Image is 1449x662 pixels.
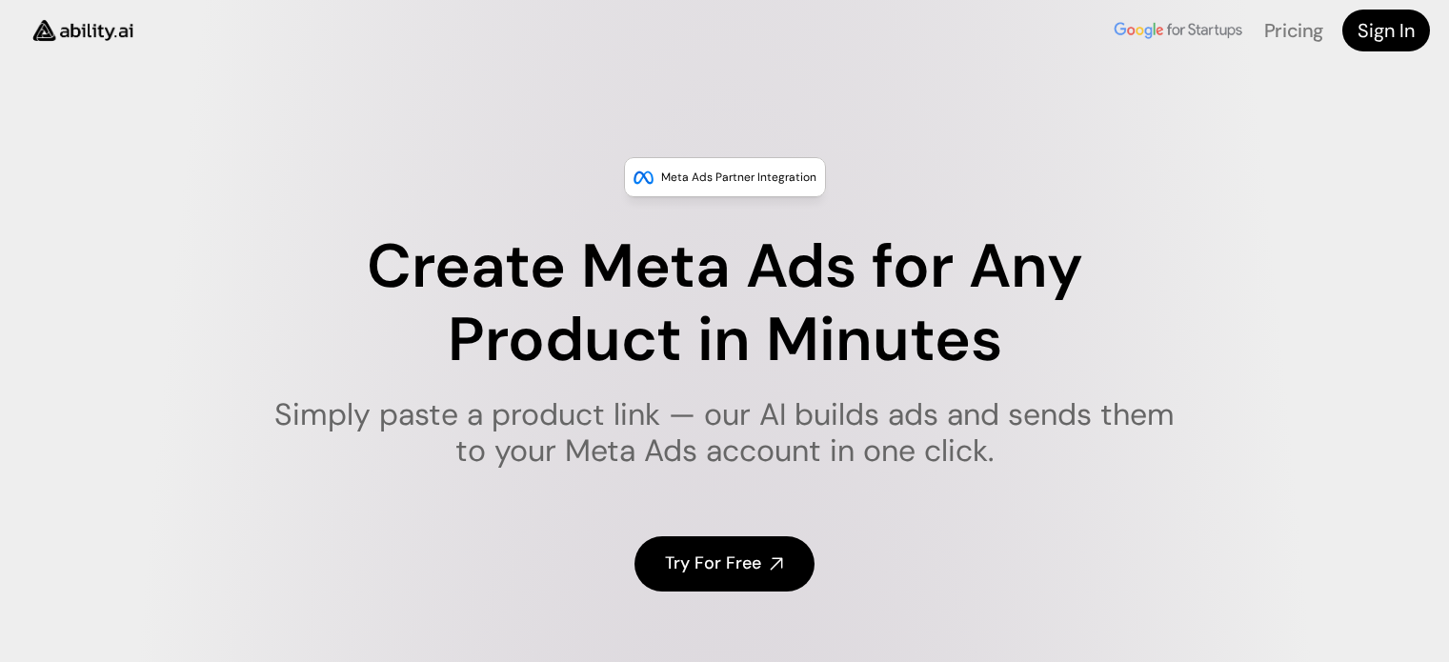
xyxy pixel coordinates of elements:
h1: Simply paste a product link — our AI builds ads and sends them to your Meta Ads account in one cl... [262,396,1187,470]
h1: Create Meta Ads for Any Product in Minutes [262,231,1187,377]
h4: Sign In [1358,17,1415,44]
p: Meta Ads Partner Integration [661,168,816,187]
h4: Try For Free [665,552,761,575]
a: Sign In [1342,10,1430,51]
a: Try For Free [634,536,815,591]
a: Pricing [1264,18,1323,43]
